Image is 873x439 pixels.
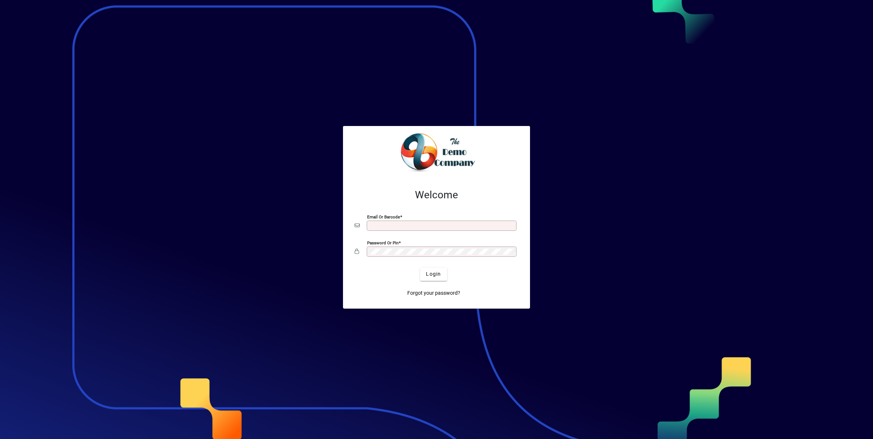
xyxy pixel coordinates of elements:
[407,289,460,297] span: Forgot your password?
[355,189,518,201] h2: Welcome
[367,240,399,245] mat-label: Password or Pin
[420,268,447,281] button: Login
[404,287,463,300] a: Forgot your password?
[367,214,400,219] mat-label: Email or Barcode
[426,270,441,278] span: Login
